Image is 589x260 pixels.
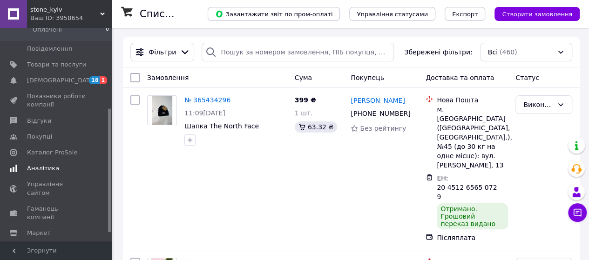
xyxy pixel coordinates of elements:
[33,26,62,34] span: Оплачені
[485,10,580,17] a: Створити замовлення
[452,11,478,18] span: Експорт
[295,96,316,104] span: 399 ₴
[437,105,508,170] div: м. [GEOGRAPHIC_DATA] ([GEOGRAPHIC_DATA], [GEOGRAPHIC_DATA].), №45 (до 30 кг на одне місце): вул. ...
[27,117,51,125] span: Відгуки
[295,74,312,81] span: Cума
[437,95,508,105] div: Нова Пошта
[494,7,580,21] button: Створити замовлення
[523,100,553,110] div: Виконано
[27,164,59,173] span: Аналітика
[426,74,494,81] span: Доставка та оплата
[295,109,313,117] span: 1 шт.
[106,26,109,34] span: 0
[30,6,100,14] span: stone_kyiv
[502,11,572,18] span: Створити замовлення
[202,43,394,61] input: Пошук за номером замовлення, ПІБ покупця, номером телефону, Email, номером накладної
[27,76,96,85] span: [DEMOGRAPHIC_DATA]
[351,96,405,105] a: [PERSON_NAME]
[27,45,72,53] span: Повідомлення
[215,10,332,18] span: Завантажити звіт по пром-оплаті
[184,96,230,104] a: № 365434296
[100,76,107,84] span: 1
[404,47,472,57] span: Збережені фільтри:
[208,7,340,21] button: Завантажити звіт по пром-оплаті
[27,60,86,69] span: Товари та послуги
[149,47,176,57] span: Фільтри
[500,48,517,56] span: (460)
[147,74,189,81] span: Замовлення
[27,205,86,221] span: Гаманець компанії
[351,74,384,81] span: Покупець
[349,7,435,21] button: Управління статусами
[515,74,539,81] span: Статус
[184,109,225,117] span: 11:09[DATE]
[437,203,508,229] div: Отримано. Грошовий переказ видано
[27,229,51,237] span: Маркет
[357,11,428,18] span: Управління статусами
[27,180,86,197] span: Управління сайтом
[349,107,411,120] div: [PHONE_NUMBER]
[295,121,337,133] div: 63.32 ₴
[488,47,498,57] span: Всі
[27,148,77,157] span: Каталог ProSale
[27,92,86,109] span: Показники роботи компанії
[152,96,172,125] img: Фото товару
[30,14,112,22] div: Ваш ID: 3958654
[27,133,52,141] span: Покупці
[568,203,587,222] button: Чат з покупцем
[184,122,259,130] a: Шапка The North Face
[140,8,234,20] h1: Список замовлень
[437,233,508,242] div: Післяплата
[360,125,406,132] span: Без рейтингу
[147,95,177,125] a: Фото товару
[445,7,486,21] button: Експорт
[89,76,100,84] span: 18
[437,174,497,200] span: ЕН: 20 4512 6565 0729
